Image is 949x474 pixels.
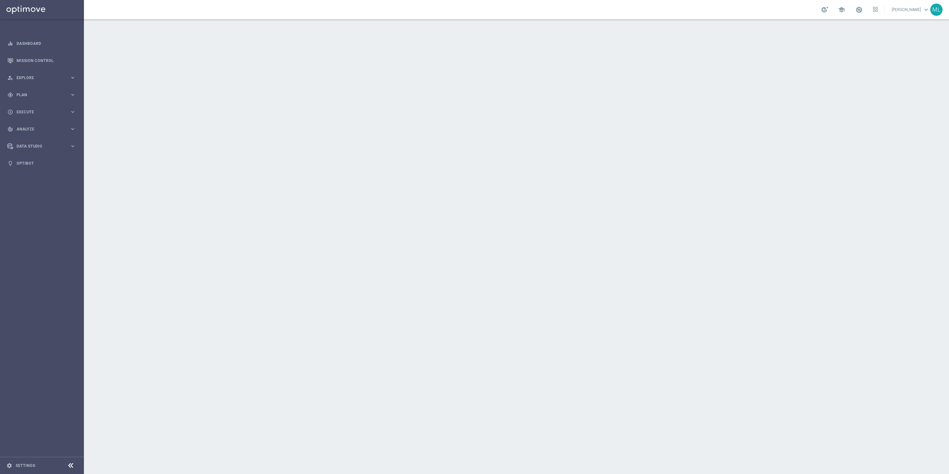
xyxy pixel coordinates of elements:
a: Dashboard [16,35,76,52]
a: [PERSON_NAME]keyboard_arrow_down [891,5,930,15]
span: Execute [16,110,70,114]
a: Settings [15,464,35,468]
button: track_changes Analyze keyboard_arrow_right [7,127,76,132]
i: keyboard_arrow_right [70,92,76,98]
i: gps_fixed [7,92,13,98]
a: Optibot [16,155,76,172]
div: Analyze [7,126,70,132]
div: ML [930,4,943,16]
div: Dashboard [7,35,76,52]
span: Analyze [16,127,70,131]
button: Data Studio keyboard_arrow_right [7,144,76,149]
button: gps_fixed Plan keyboard_arrow_right [7,92,76,98]
div: Execute [7,109,70,115]
span: Explore [16,76,70,80]
span: keyboard_arrow_down [923,6,930,13]
i: equalizer [7,41,13,46]
span: school [838,6,845,13]
div: Data Studio [7,143,70,149]
button: lightbulb Optibot [7,161,76,166]
i: lightbulb [7,160,13,166]
span: Plan [16,93,70,97]
div: Mission Control [7,52,76,69]
div: Plan [7,92,70,98]
i: keyboard_arrow_right [70,109,76,115]
i: track_changes [7,126,13,132]
i: keyboard_arrow_right [70,126,76,132]
i: keyboard_arrow_right [70,75,76,81]
i: play_circle_outline [7,109,13,115]
i: person_search [7,75,13,81]
div: Explore [7,75,70,81]
button: play_circle_outline Execute keyboard_arrow_right [7,109,76,115]
a: Mission Control [16,52,76,69]
i: keyboard_arrow_right [70,143,76,149]
div: Optibot [7,155,76,172]
button: equalizer Dashboard [7,41,76,46]
button: Mission Control [7,58,76,63]
span: Data Studio [16,144,70,148]
button: person_search Explore keyboard_arrow_right [7,75,76,80]
i: settings [6,463,12,469]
